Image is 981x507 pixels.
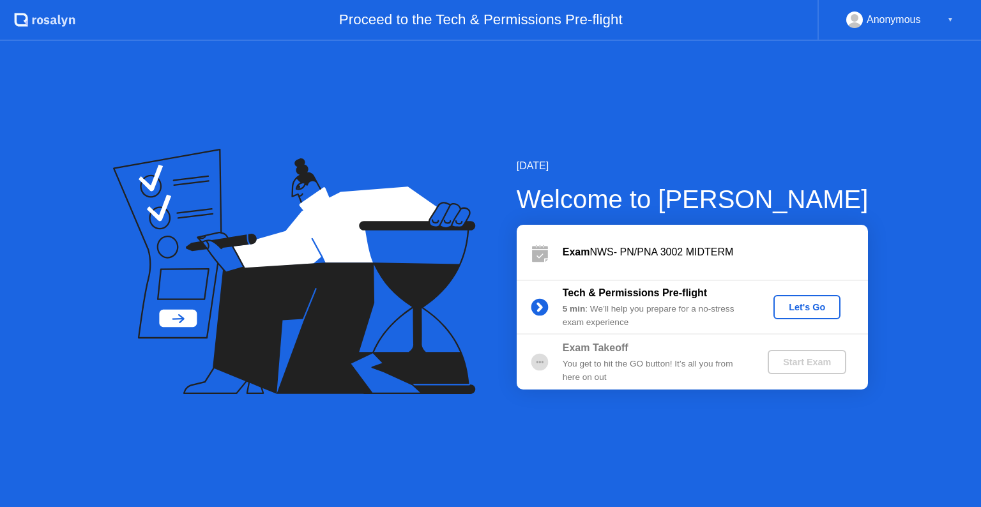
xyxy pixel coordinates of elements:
div: Anonymous [867,11,921,28]
div: Welcome to [PERSON_NAME] [517,180,869,218]
b: 5 min [563,304,586,314]
div: NWS- PN/PNA 3002 MIDTERM [563,245,868,260]
div: Let's Go [779,302,835,312]
button: Start Exam [768,350,846,374]
div: : We’ll help you prepare for a no-stress exam experience [563,303,747,329]
div: ▼ [947,11,954,28]
b: Exam [563,246,590,257]
b: Tech & Permissions Pre-flight [563,287,707,298]
button: Let's Go [773,295,840,319]
div: Start Exam [773,357,841,367]
div: You get to hit the GO button! It’s all you from here on out [563,358,747,384]
div: [DATE] [517,158,869,174]
b: Exam Takeoff [563,342,628,353]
